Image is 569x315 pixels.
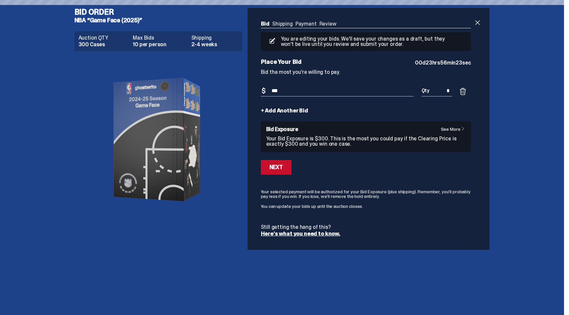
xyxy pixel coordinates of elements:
a: Bid [261,20,270,27]
span: 00 [415,59,422,66]
span: $ [262,87,266,94]
p: Your Bid Exposure is $300. This is the most you could pay if the Clearing Price is exactly $300 a... [266,136,466,147]
span: 56 [440,59,447,66]
a: Here’s what you need to know. [261,230,340,237]
h5: NBA “Game Face (2025)” [75,17,248,23]
p: d hrs min sec [415,60,471,66]
span: 23 [426,59,432,66]
dt: Shipping [191,35,238,41]
dt: Max Bids [133,35,187,41]
p: Your selected payment will be authorized for your Bid Exposure (plus shipping). Remember, you’ll ... [261,189,471,199]
p: Still getting the hang of this? [261,225,471,230]
dd: 2-4 weeks [191,42,238,47]
p: You can update your bids up until the auction closes. [261,204,471,209]
span: Qty [422,88,430,93]
h6: Bid Exposure [266,127,466,132]
dd: 10 per person [133,42,187,47]
p: Bid the most you’re willing to pay. [261,70,471,75]
dt: Auction QTY [79,35,129,41]
dd: 300 Cases [79,42,129,47]
img: product image [92,57,225,223]
a: See More [441,127,469,131]
div: Next [270,165,283,170]
p: You are editing your bids. We’ll save your changes as a draft, but they won’t be live until you r... [278,36,451,47]
p: Place Your Bid [261,59,415,65]
h4: Bid Order [75,8,248,16]
button: Next [261,160,291,175]
a: + Add Another Bid [261,108,308,113]
span: 23 [456,59,462,66]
